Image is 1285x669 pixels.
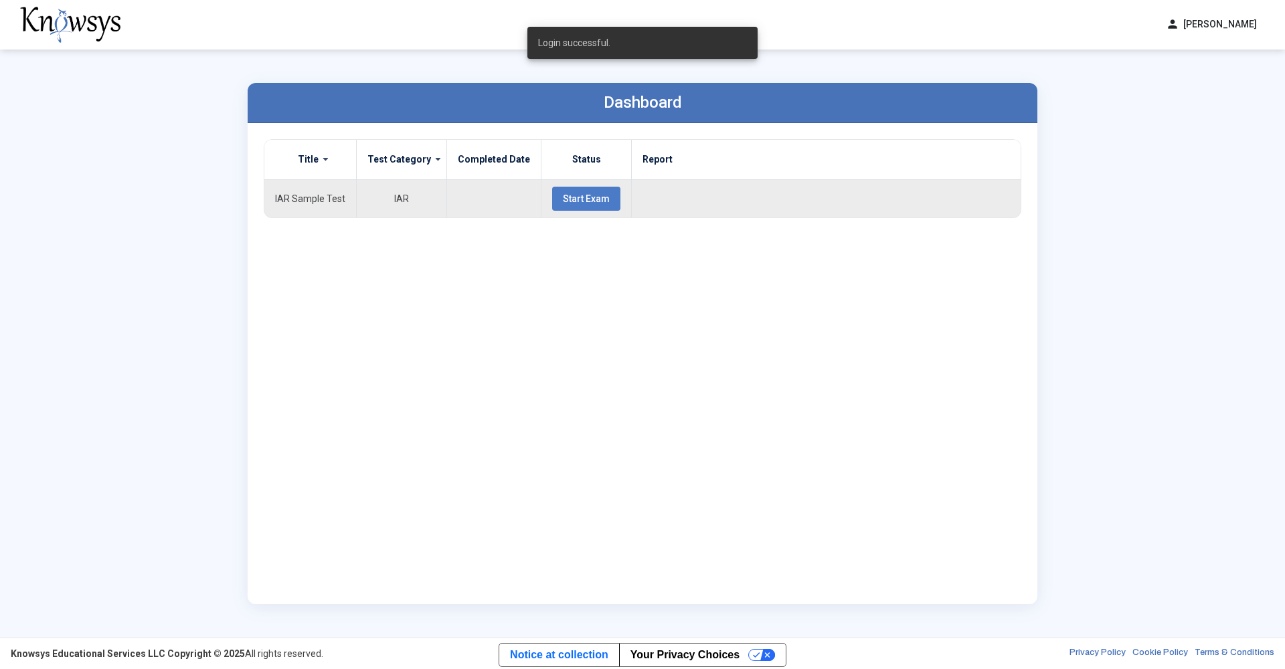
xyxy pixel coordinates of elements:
[357,179,447,217] td: IAR
[1195,647,1274,660] a: Terms & Conditions
[604,93,682,112] label: Dashboard
[367,153,431,165] label: Test Category
[632,140,1021,180] th: Report
[552,187,620,211] button: Start Exam
[499,644,619,666] a: Notice at collection
[298,153,319,165] label: Title
[458,153,530,165] label: Completed Date
[1158,13,1265,35] button: person[PERSON_NAME]
[20,7,120,43] img: knowsys-logo.png
[1132,647,1188,660] a: Cookie Policy
[1069,647,1126,660] a: Privacy Policy
[11,647,323,660] div: All rights reserved.
[264,179,357,217] td: IAR Sample Test
[11,648,245,659] strong: Knowsys Educational Services LLC Copyright © 2025
[541,140,632,180] th: Status
[538,36,610,50] span: Login successful.
[1166,17,1179,31] span: person
[619,644,786,666] button: Your Privacy Choices
[563,193,610,204] span: Start Exam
